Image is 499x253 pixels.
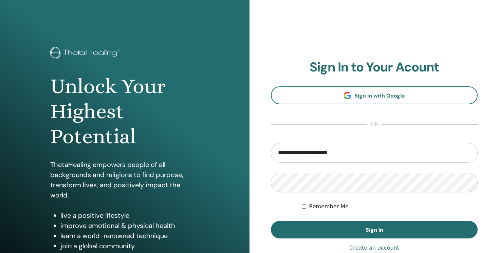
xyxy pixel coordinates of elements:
a: Create an account [349,244,399,252]
a: Sign In with Google [271,86,478,104]
h1: Unlock Your Highest Potential [50,74,200,149]
p: ThetaHealing empowers people of all backgrounds and religions to find purpose, transform lives, a... [50,160,200,200]
h2: Sign In to Your Acount [271,60,478,75]
button: Sign In [271,221,478,238]
li: improve emotional & physical health [60,220,200,231]
label: Remember Me [309,203,349,211]
li: learn a world-renowned technique [60,231,200,241]
span: Sign In with Google [354,92,405,99]
li: join a global community [60,241,200,251]
span: or [367,121,382,129]
li: live a positive lifestyle [60,210,200,220]
span: Sign In [366,226,383,233]
div: Keep me authenticated indefinitely or until I manually logout [302,203,478,211]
